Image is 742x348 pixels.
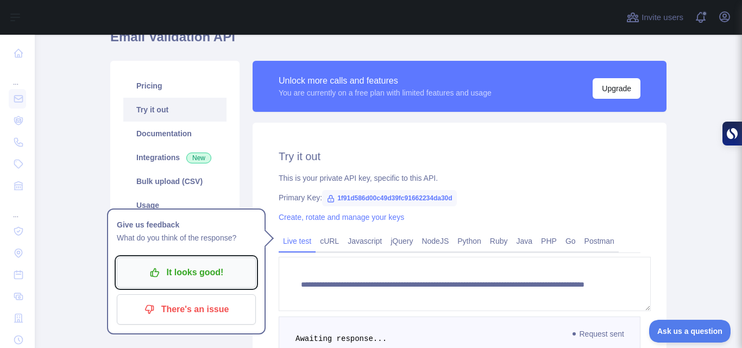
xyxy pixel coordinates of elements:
span: 1f91d586d00c49d39fc91662234da30d [322,190,457,206]
h2: Try it out [279,149,640,164]
a: Java [512,232,537,250]
span: Awaiting response... [295,334,387,343]
h1: Give us feedback [117,218,256,231]
p: What do you think of the response? [117,231,256,244]
iframe: Toggle Customer Support [649,320,731,343]
a: NodeJS [417,232,453,250]
a: Documentation [123,122,227,145]
div: ... [9,198,26,219]
div: This is your private API key, specific to this API. [279,173,640,184]
a: Live test [279,232,316,250]
a: Ruby [486,232,512,250]
span: New [186,153,211,163]
div: ... [9,65,26,87]
a: Create, rotate and manage your keys [279,213,404,222]
div: Primary Key: [279,192,640,203]
a: jQuery [386,232,417,250]
a: Postman [580,232,619,250]
a: cURL [316,232,343,250]
a: Usage [123,193,227,217]
button: Invite users [624,9,686,26]
a: Javascript [343,232,386,250]
a: Python [453,232,486,250]
span: Invite users [642,11,683,24]
span: Request sent [568,327,630,340]
a: Go [561,232,580,250]
a: Integrations New [123,145,227,169]
h1: Email Validation API [110,28,666,54]
div: You are currently on a free plan with limited features and usage [279,87,492,98]
a: Pricing [123,74,227,98]
a: Try it out [123,98,227,122]
a: PHP [537,232,561,250]
div: Unlock more calls and features [279,74,492,87]
button: Upgrade [593,78,640,99]
a: Bulk upload (CSV) [123,169,227,193]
